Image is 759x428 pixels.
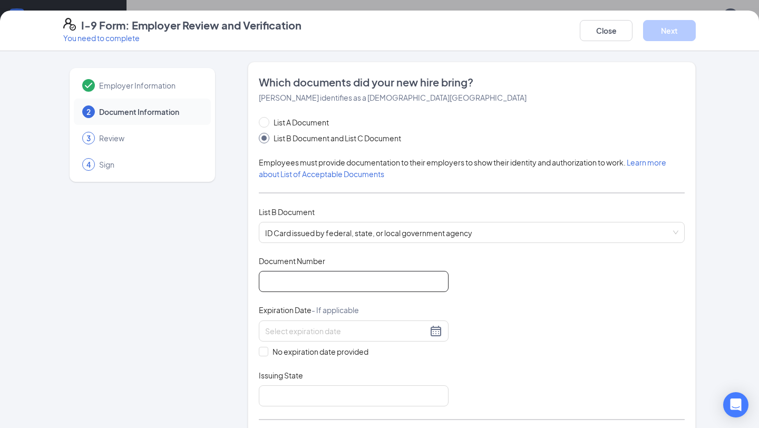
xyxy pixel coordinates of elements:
[86,106,91,117] span: 2
[99,159,200,170] span: Sign
[63,18,76,31] svg: FormI9EVerifyIcon
[86,159,91,170] span: 4
[259,93,527,102] span: [PERSON_NAME] identifies as a [DEMOGRAPHIC_DATA][GEOGRAPHIC_DATA]
[63,33,301,43] p: You need to complete
[82,79,95,92] svg: Checkmark
[259,256,325,266] span: Document Number
[99,106,200,117] span: Document Information
[99,80,200,91] span: Employer Information
[259,207,315,217] span: List B Document
[81,18,301,33] h4: I-9 Form: Employer Review and Verification
[268,346,373,357] span: No expiration date provided
[312,305,359,315] span: - If applicable
[259,305,359,315] span: Expiration Date
[259,370,303,381] span: Issuing State
[580,20,632,41] button: Close
[265,222,678,242] span: ID Card issued by federal, state, or local government agency
[643,20,696,41] button: Next
[723,392,748,417] div: Open Intercom Messenger
[265,325,427,337] input: Select expiration date
[86,133,91,143] span: 3
[99,133,200,143] span: Review
[269,132,405,144] span: List B Document and List C Document
[259,158,666,179] span: Employees must provide documentation to their employers to show their identity and authorization ...
[269,116,333,128] span: List A Document
[259,75,685,90] span: Which documents did your new hire bring?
